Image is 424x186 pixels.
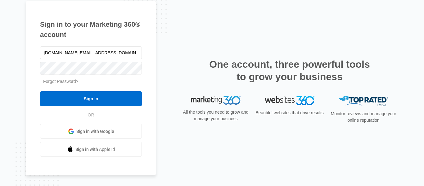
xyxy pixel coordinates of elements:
img: Marketing 360 [191,96,241,105]
input: Sign In [40,91,142,106]
span: Sign in with Google [76,128,114,135]
img: Websites 360 [265,96,314,105]
a: Sign in with Apple Id [40,142,142,157]
span: OR [83,112,99,118]
a: Sign in with Google [40,124,142,139]
p: All the tools you need to grow and manage your business [181,109,250,122]
input: Email [40,46,142,59]
a: Forgot Password? [43,79,79,84]
span: Sign in with Apple Id [75,146,115,153]
p: Beautiful websites that drive results [255,110,324,116]
img: Top Rated Local [339,96,388,106]
h1: Sign in to your Marketing 360® account [40,19,142,40]
p: Monitor reviews and manage your online reputation [329,111,398,124]
h2: One account, three powerful tools to grow your business [207,58,372,83]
